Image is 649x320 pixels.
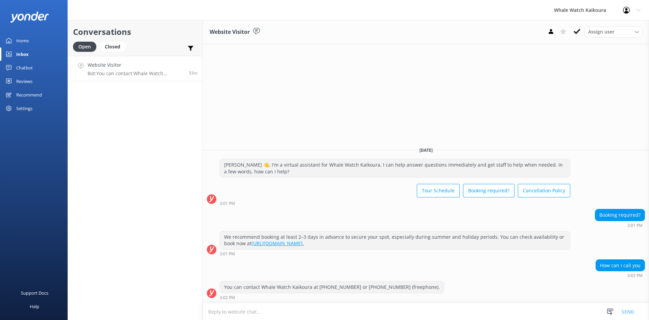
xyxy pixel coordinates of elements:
div: Recommend [16,88,42,102]
div: Sep 08 2025 03:01pm (UTC +12:00) Pacific/Auckland [220,201,570,206]
h4: Website Visitor [88,61,184,69]
div: Assign User [585,26,642,37]
div: Help [30,300,39,313]
div: You can contact Whale Watch Kaikoura at [PHONE_NUMBER] or [PHONE_NUMBER] (freephone). [220,281,444,293]
span: Sep 08 2025 03:02pm (UTC +12:00) Pacific/Auckland [189,70,197,76]
div: Booking required? [595,209,645,221]
a: [URL][DOMAIN_NAME]. [251,240,304,247]
a: Closed [100,43,129,50]
div: Closed [100,42,125,52]
strong: 3:01 PM [220,252,235,256]
div: Reviews [16,74,32,88]
h2: Conversations [73,25,197,38]
div: Open [73,42,96,52]
div: Inbox [16,47,29,61]
a: Website VisitorBot:You can contact Whale Watch Kaikoura at [PHONE_NUMBER] or [PHONE_NUMBER] (free... [68,56,202,81]
div: How can I call you [596,260,645,271]
span: [DATE] [415,147,437,153]
div: Sep 08 2025 03:02pm (UTC +12:00) Pacific/Auckland [220,295,444,300]
a: Open [73,43,100,50]
div: Settings [16,102,32,115]
div: Chatbot [16,61,33,74]
button: Booking required? [463,184,514,197]
button: Cancellation Policy [518,184,570,197]
span: Assign user [588,28,615,36]
h3: Website Visitor [210,28,250,37]
div: Sep 08 2025 03:01pm (UTC +12:00) Pacific/Auckland [220,251,570,256]
div: Sep 08 2025 03:02pm (UTC +12:00) Pacific/Auckland [596,273,645,278]
strong: 3:02 PM [220,296,235,300]
div: Home [16,34,29,47]
p: Bot: You can contact Whale Watch Kaikoura at [PHONE_NUMBER] or [PHONE_NUMBER] (freephone). [88,70,184,77]
button: Tour Schedule [417,184,460,197]
div: Sep 08 2025 03:01pm (UTC +12:00) Pacific/Auckland [595,223,645,228]
img: yonder-white-logo.png [10,12,49,23]
strong: 3:01 PM [220,201,235,206]
strong: 3:02 PM [627,274,643,278]
div: We recommend booking at least 2–3 days in advance to secure your spot, especially during summer a... [220,231,570,249]
div: Support Docs [21,286,48,300]
strong: 3:01 PM [627,223,643,228]
div: [PERSON_NAME] 👋, I'm a virtual assistant for Whale Watch Kaikoura. I can help answer questions im... [220,159,570,177]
